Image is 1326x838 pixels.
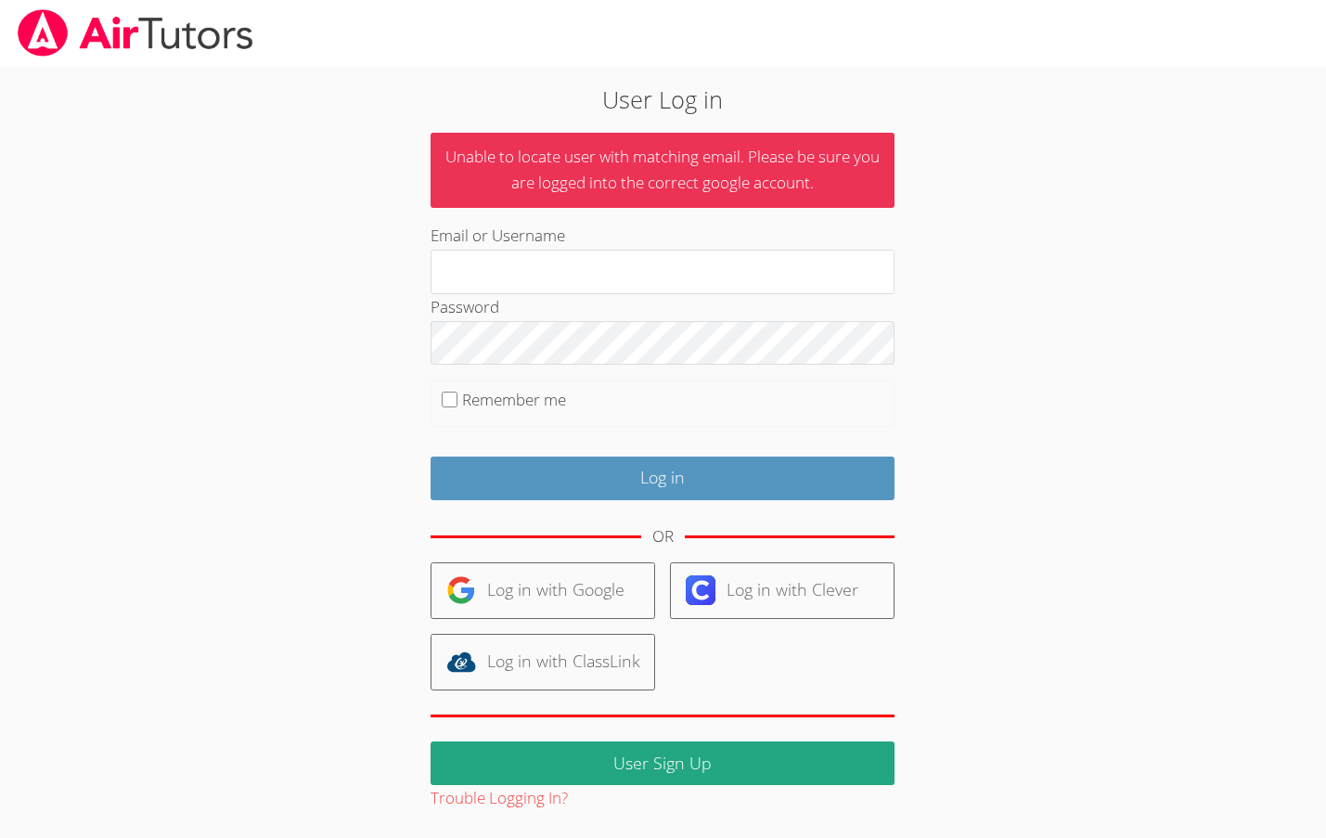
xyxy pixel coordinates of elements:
button: Trouble Logging In? [431,785,568,812]
img: google-logo-50288ca7cdecda66e5e0955fdab243c47b7ad437acaf1139b6f446037453330a.svg [446,575,476,605]
img: classlink-logo-d6bb404cc1216ec64c9a2012d9dc4662098be43eaf13dc465df04b49fa7ab582.svg [446,647,476,677]
img: airtutors_banner-c4298cdbf04f3fff15de1276eac7730deb9818008684d7c2e4769d2f7ddbe033.png [16,9,255,57]
a: Log in with ClassLink [431,634,655,690]
img: clever-logo-6eab21bc6e7a338710f1a6ff85c0baf02591cd810cc4098c63d3a4b26e2feb20.svg [686,575,715,605]
input: Log in [431,457,895,500]
a: User Sign Up [431,741,895,785]
label: Password [431,296,499,317]
p: Unable to locate user with matching email. Please be sure you are logged into the correct google ... [431,133,895,209]
a: Log in with Google [431,562,655,619]
label: Remember me [462,389,566,410]
label: Email or Username [431,225,565,246]
div: OR [652,523,674,550]
a: Log in with Clever [670,562,895,619]
h2: User Log in [305,82,1022,117]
